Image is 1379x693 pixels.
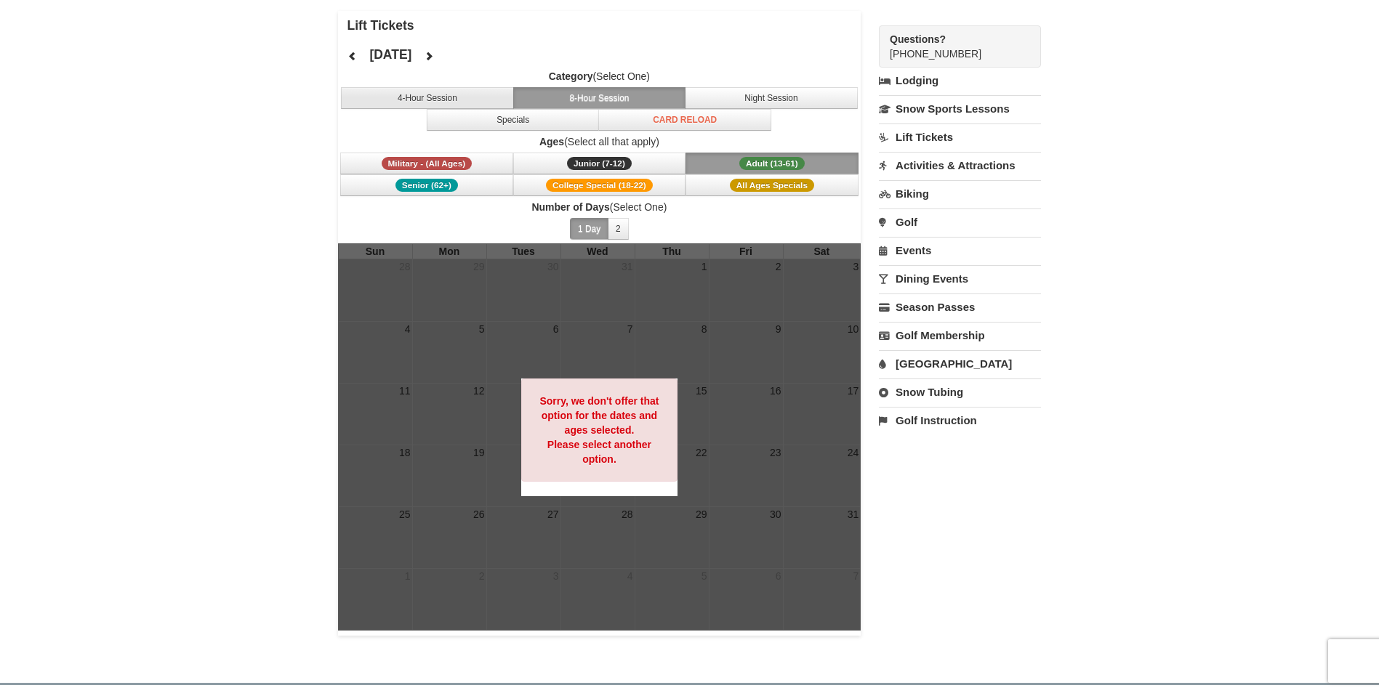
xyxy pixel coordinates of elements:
strong: Category [549,70,593,82]
label: (Select all that apply) [338,134,861,149]
label: (Select One) [338,69,861,84]
label: (Select One) [338,200,861,214]
strong: Ages [539,136,564,147]
h4: [DATE] [369,47,411,62]
span: Junior (7-12) [567,157,632,170]
span: College Special (18-22) [546,179,653,192]
a: Season Passes [879,293,1041,320]
button: Night Session [685,87,858,109]
a: [GEOGRAPHIC_DATA] [879,350,1041,377]
span: Military - (All Ages) [382,157,473,170]
button: 2 [608,218,629,240]
a: Lodging [879,68,1041,94]
button: 4-Hour Session [341,87,514,109]
a: Biking [879,180,1041,207]
button: Senior (62+) [340,174,513,196]
button: 1 Day [570,218,608,240]
span: [PHONE_NUMBER] [890,32,1015,60]
strong: Questions? [890,33,946,45]
span: Adult (13-61) [739,157,805,170]
button: Adult (13-61) [686,153,859,174]
button: Card Reload [598,109,771,131]
button: Specials [427,109,600,131]
button: All Ages Specials [686,174,859,196]
span: Senior (62+) [395,179,458,192]
a: Snow Tubing [879,378,1041,405]
h4: Lift Tickets [347,18,861,33]
button: College Special (18-22) [513,174,686,196]
strong: Sorry, we don't offer that option for the dates and ages selected. Please select another option. [539,395,659,465]
a: Snow Sports Lessons [879,95,1041,122]
button: Military - (All Ages) [340,153,513,174]
span: All Ages Specials [730,179,814,192]
a: Golf Membership [879,322,1041,349]
strong: Number of Days [531,201,609,213]
a: Events [879,237,1041,264]
button: Junior (7-12) [513,153,686,174]
a: Golf Instruction [879,407,1041,434]
a: Lift Tickets [879,123,1041,150]
a: Activities & Attractions [879,152,1041,179]
a: Dining Events [879,265,1041,292]
a: Golf [879,208,1041,235]
button: 8-Hour Session [513,87,686,109]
